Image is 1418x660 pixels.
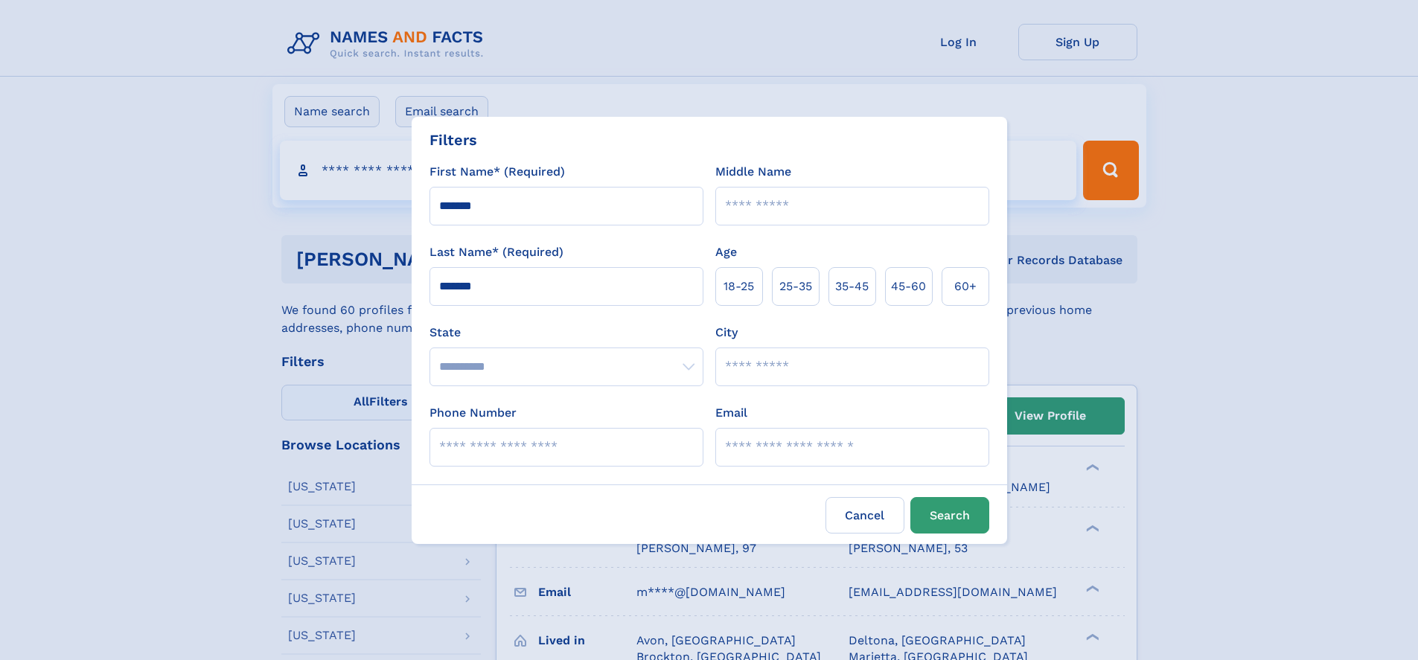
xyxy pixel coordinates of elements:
[835,278,869,295] span: 35‑45
[429,243,563,261] label: Last Name* (Required)
[429,163,565,181] label: First Name* (Required)
[825,497,904,534] label: Cancel
[715,404,747,422] label: Email
[715,163,791,181] label: Middle Name
[954,278,977,295] span: 60+
[891,278,926,295] span: 45‑60
[910,497,989,534] button: Search
[429,129,477,151] div: Filters
[715,324,738,342] label: City
[779,278,812,295] span: 25‑35
[429,324,703,342] label: State
[429,404,517,422] label: Phone Number
[724,278,754,295] span: 18‑25
[715,243,737,261] label: Age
